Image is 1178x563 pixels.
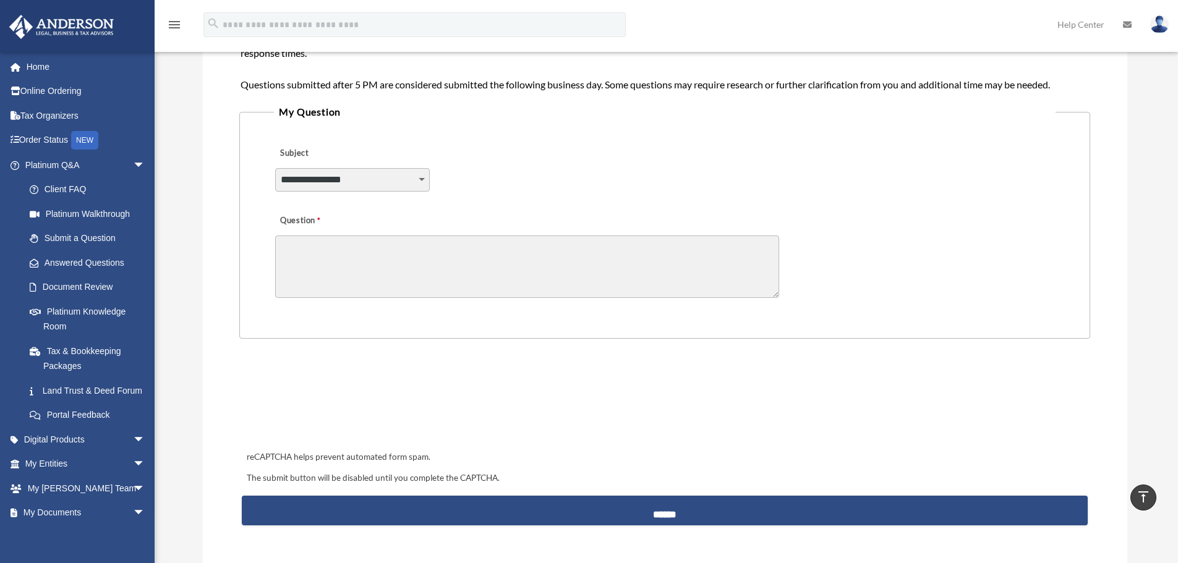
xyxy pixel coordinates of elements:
a: Order StatusNEW [9,128,164,153]
a: Online Ordering [9,79,164,104]
img: Anderson Advisors Platinum Portal [6,15,117,39]
a: menu [167,22,182,32]
a: Submit a Question [17,226,158,251]
div: reCAPTCHA helps prevent automated form spam. [242,450,1087,465]
a: Document Review [17,275,164,300]
a: Platinum Knowledge Room [17,299,164,339]
a: Tax & Bookkeeping Packages [17,339,164,378]
a: Home [9,54,164,79]
iframe: reCAPTCHA [243,377,431,425]
a: My Documentsarrow_drop_down [9,501,164,525]
i: vertical_align_top [1136,489,1151,504]
span: arrow_drop_down [133,452,158,477]
a: Answered Questions [17,250,164,275]
a: vertical_align_top [1130,485,1156,510]
a: Digital Productsarrow_drop_down [9,427,164,452]
img: User Pic [1150,15,1169,33]
a: Portal Feedback [17,403,164,428]
span: arrow_drop_down [133,476,158,501]
span: arrow_drop_down [133,427,158,452]
span: arrow_drop_down [133,153,158,178]
span: arrow_drop_down [133,501,158,526]
div: NEW [71,131,98,150]
label: Question [275,213,371,230]
a: Client FAQ [17,177,164,202]
i: menu [167,17,182,32]
a: Tax Organizers [9,103,164,128]
a: Platinum Walkthrough [17,201,164,226]
a: Land Trust & Deed Forum [17,378,164,403]
a: My [PERSON_NAME] Teamarrow_drop_down [9,476,164,501]
a: My Entitiesarrow_drop_down [9,452,164,476]
legend: My Question [274,103,1055,121]
a: Platinum Q&Aarrow_drop_down [9,153,164,177]
label: Subject [275,145,393,163]
i: search [207,17,220,30]
div: The submit button will be disabled until you complete the CAPTCHA. [242,471,1087,486]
